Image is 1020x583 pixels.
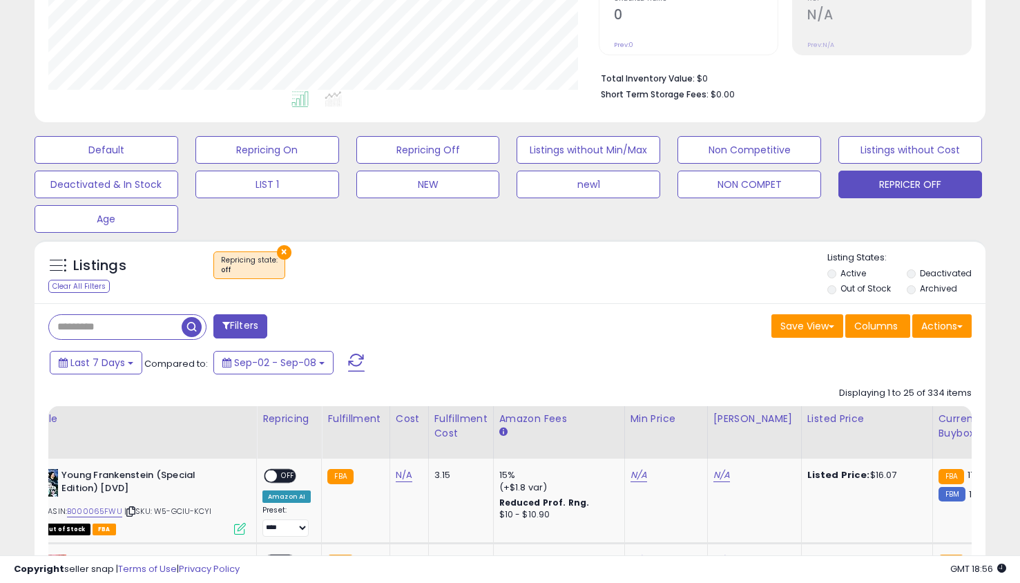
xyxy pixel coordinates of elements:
[807,41,834,49] small: Prev: N/A
[499,509,614,521] div: $10 - $10.90
[434,469,483,481] div: 3.15
[713,468,730,482] a: N/A
[262,412,316,426] div: Repricing
[396,412,423,426] div: Cost
[67,506,122,517] a: B000065FWU
[234,356,316,370] span: Sep-02 - Sep-08
[713,412,796,426] div: [PERSON_NAME]
[50,351,142,374] button: Last 7 Days
[39,469,58,497] img: 51yej18I3yL._SL40_.jpg
[939,412,1010,441] div: Current Buybox Price
[968,468,975,481] span: 17
[840,283,891,294] label: Out of Stock
[327,412,383,426] div: Fulfillment
[35,136,178,164] button: Default
[327,469,353,484] small: FBA
[179,562,240,575] a: Privacy Policy
[677,136,821,164] button: Non Competitive
[35,171,178,198] button: Deactivated & In Stock
[499,469,614,481] div: 15%
[912,314,972,338] button: Actions
[277,245,291,260] button: ×
[854,319,898,333] span: Columns
[73,256,126,276] h5: Listings
[35,205,178,233] button: Age
[631,468,647,482] a: N/A
[499,412,619,426] div: Amazon Fees
[807,7,971,26] h2: N/A
[277,470,299,482] span: OFF
[807,468,870,481] b: Listed Price:
[396,468,412,482] a: N/A
[840,267,866,279] label: Active
[845,314,910,338] button: Columns
[14,562,64,575] strong: Copyright
[195,136,339,164] button: Repricing On
[14,563,240,576] div: seller snap | |
[939,469,964,484] small: FBA
[124,506,211,517] span: | SKU: W5-GCIU-KCYI
[631,412,702,426] div: Min Price
[48,280,110,293] div: Clear All Filters
[920,267,972,279] label: Deactivated
[517,136,660,164] button: Listings without Min/Max
[969,488,991,501] span: 16.99
[213,314,267,338] button: Filters
[262,490,311,503] div: Amazon AI
[39,469,246,533] div: ASIN:
[356,136,500,164] button: Repricing Off
[118,562,177,575] a: Terms of Use
[827,251,985,265] p: Listing States:
[356,171,500,198] button: NEW
[771,314,843,338] button: Save View
[221,265,278,275] div: off
[601,69,961,86] li: $0
[950,562,1006,575] span: 2025-09-16 18:56 GMT
[499,481,614,494] div: (+$1.8 var)
[677,171,821,198] button: NON COMPET
[711,88,735,101] span: $0.00
[70,356,125,370] span: Last 7 Days
[213,351,334,374] button: Sep-02 - Sep-08
[35,412,251,426] div: Title
[93,524,116,535] span: FBA
[838,136,982,164] button: Listings without Cost
[434,412,488,441] div: Fulfillment Cost
[807,412,927,426] div: Listed Price
[221,255,278,276] span: Repricing state :
[614,7,778,26] h2: 0
[517,171,660,198] button: new1
[920,283,957,294] label: Archived
[195,171,339,198] button: LIST 1
[838,171,982,198] button: REPRICER OFF
[61,469,229,498] b: Young Frankenstein (Special Edition) [DVD]
[262,506,311,537] div: Preset:
[499,426,508,439] small: Amazon Fees.
[39,524,90,535] span: All listings that are currently out of stock and unavailable for purchase on Amazon
[144,357,208,370] span: Compared to:
[601,88,709,100] b: Short Term Storage Fees:
[939,487,965,501] small: FBM
[499,497,590,508] b: Reduced Prof. Rng.
[601,73,695,84] b: Total Inventory Value:
[839,387,972,400] div: Displaying 1 to 25 of 334 items
[807,469,922,481] div: $16.07
[614,41,633,49] small: Prev: 0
